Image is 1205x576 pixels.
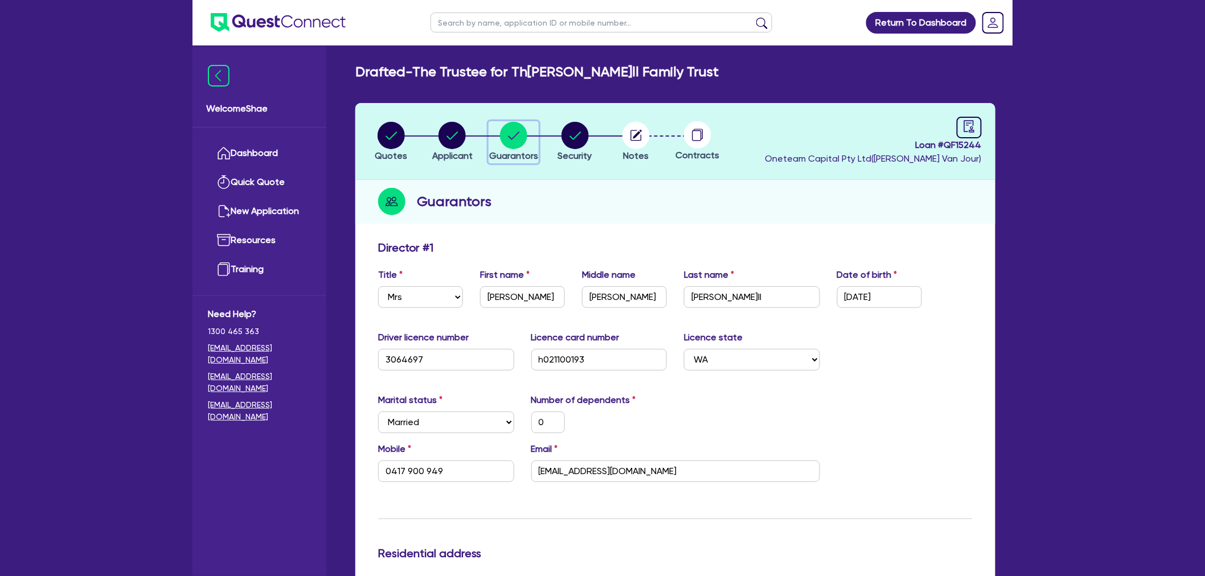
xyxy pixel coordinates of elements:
[963,120,976,133] span: audit
[489,121,539,163] button: Guarantors
[208,255,311,284] a: Training
[211,13,346,32] img: quest-connect-logo-blue
[378,331,469,344] label: Driver licence number
[217,175,231,189] img: quick-quote
[480,268,530,282] label: First name
[217,262,231,276] img: training
[208,307,311,321] span: Need Help?
[206,102,313,116] span: Welcome Shae
[675,150,719,161] span: Contracts
[765,138,982,152] span: Loan # QF15244
[582,268,636,282] label: Middle name
[208,371,311,394] a: [EMAIL_ADDRESS][DOMAIN_NAME]
[684,268,734,282] label: Last name
[208,326,311,338] span: 1300 465 363
[837,286,922,308] input: DD / MM / YYYY
[208,65,229,87] img: icon-menu-close
[375,150,407,161] span: Quotes
[208,139,311,168] a: Dashboard
[217,233,231,247] img: resources
[531,442,558,456] label: Email
[208,342,311,366] a: [EMAIL_ADDRESS][DOMAIN_NAME]
[957,117,982,138] a: audit
[378,241,433,254] h3: Director # 1
[378,442,411,456] label: Mobile
[355,64,719,80] h2: Drafted - The Trustee for Th[PERSON_NAME]ll Family Trust
[208,197,311,226] a: New Application
[558,150,592,161] span: Security
[837,268,897,282] label: Date of birth
[431,13,772,32] input: Search by name, application ID or mobile number...
[624,150,649,161] span: Notes
[378,188,405,215] img: step-icon
[432,121,473,163] button: Applicant
[978,8,1008,38] a: Dropdown toggle
[208,399,311,423] a: [EMAIL_ADDRESS][DOMAIN_NAME]
[374,121,408,163] button: Quotes
[531,393,636,407] label: Number of dependents
[208,168,311,197] a: Quick Quote
[866,12,976,34] a: Return To Dashboard
[378,393,442,407] label: Marital status
[558,121,593,163] button: Security
[378,268,403,282] label: Title
[684,331,743,344] label: Licence state
[217,204,231,218] img: new-application
[622,121,650,163] button: Notes
[208,226,311,255] a: Resources
[432,150,473,161] span: Applicant
[531,331,620,344] label: Licence card number
[378,546,973,560] h3: Residential address
[489,150,538,161] span: Guarantors
[765,153,982,164] span: Oneteam Capital Pty Ltd ( [PERSON_NAME] Van Jour )
[417,191,491,212] h2: Guarantors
